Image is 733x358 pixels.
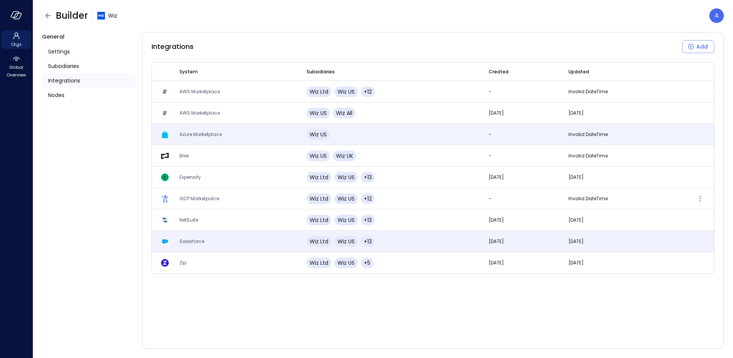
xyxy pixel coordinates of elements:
[364,88,372,96] span: +12
[2,31,31,49] div: Orgs
[310,259,328,267] span: Wiz Ltd
[489,152,491,159] span: -
[310,152,327,160] span: Wiz US
[568,238,584,245] span: [DATE]
[364,195,372,202] span: +12
[48,76,80,85] span: Integrations
[489,68,509,76] span: Created
[161,238,169,245] img: Salesforce
[11,40,22,48] span: Orgs
[179,110,220,116] span: AWS Marketplace
[364,238,372,245] span: +13
[179,152,189,159] span: Brex
[364,216,372,224] span: +13
[489,110,504,116] span: [DATE]
[48,91,65,99] span: Nodes
[568,174,584,180] span: [DATE]
[179,195,219,202] span: GCP Marketpalce
[179,174,201,180] span: Expensify
[108,11,117,20] span: Wiz
[568,259,584,266] span: [DATE]
[568,110,584,116] span: [DATE]
[42,88,136,102] a: Nodes
[336,109,352,117] span: Wiz All
[489,195,491,202] span: -
[161,216,169,224] img: NetSuite
[568,88,608,95] span: Invalid DateTime
[682,40,714,53] button: Add
[179,238,204,245] span: Salesforce
[489,88,491,95] span: -
[179,259,186,266] span: Zip
[161,259,169,267] img: Zip
[310,131,327,138] span: Wiz US
[489,217,504,223] span: [DATE]
[709,8,724,23] div: Avi Brandwain
[337,88,355,96] span: Wiz US
[42,33,65,40] span: General
[97,12,105,19] img: cfcvbyzhwvtbhao628kj
[42,59,136,73] a: Subsidiaries
[179,217,198,223] span: NetSuite
[161,131,169,138] img: Azure Marketplace
[307,68,335,76] span: Subsidiaries
[682,40,714,53] div: Add New Integration
[310,195,328,202] span: Wiz Ltd
[489,259,504,266] span: [DATE]
[161,152,169,160] img: Brex
[179,88,220,95] span: AWS Marketplace
[715,11,719,20] p: A
[179,68,198,76] span: System
[152,42,194,52] span: Integrations
[337,238,355,245] span: Wiz US
[337,195,355,202] span: Wiz US
[42,73,136,88] a: Integrations
[310,109,327,117] span: Wiz US
[568,68,589,76] span: Updated
[337,173,355,181] span: Wiz US
[364,173,372,181] span: +13
[337,259,355,267] span: Wiz US
[337,216,355,224] span: Wiz US
[364,259,370,267] span: +5
[489,238,504,245] span: [DATE]
[179,131,222,138] span: Azure Marketplace
[161,88,169,96] img: AWS Marketplace
[56,10,88,22] span: Builder
[696,194,705,203] button: more
[568,195,608,202] span: Invalid DateTime
[48,62,79,70] span: Subsidiaries
[696,42,708,52] div: Add
[5,63,28,79] span: Global Overview
[161,173,169,181] img: Expensify
[161,195,169,202] img: GCP Marketpalce
[568,217,584,223] span: [DATE]
[42,44,136,59] a: Settings
[310,238,328,245] span: Wiz Ltd
[48,47,70,56] span: Settings
[489,174,504,180] span: [DATE]
[336,152,353,160] span: Wiz UK
[568,131,608,138] span: Invalid DateTime
[568,152,608,159] span: Invalid DateTime
[310,173,328,181] span: Wiz Ltd
[161,109,169,117] img: AWS Marketplace
[310,216,328,224] span: Wiz Ltd
[310,88,328,96] span: Wiz Ltd
[489,131,491,138] span: -
[2,53,31,79] div: Global Overview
